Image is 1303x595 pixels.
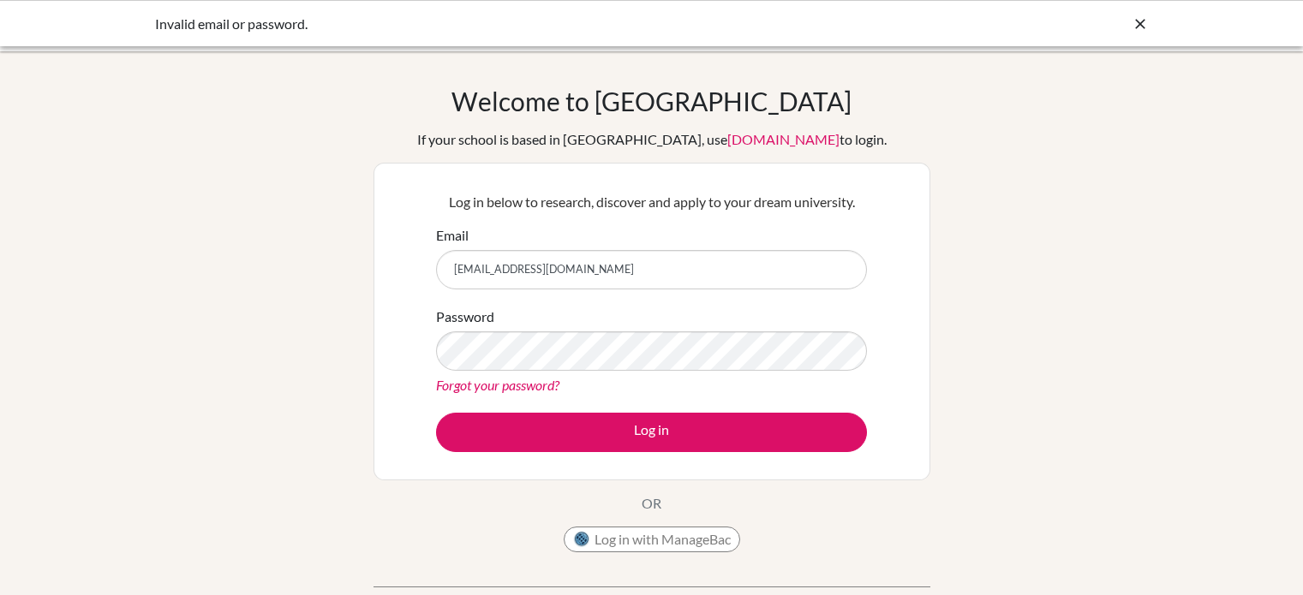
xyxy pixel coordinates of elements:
label: Password [436,306,494,327]
div: Invalid email or password. [155,14,892,34]
button: Log in with ManageBac [564,527,740,552]
button: Log in [436,413,867,452]
a: Forgot your password? [436,377,559,393]
h1: Welcome to [GEOGRAPHIC_DATA] [451,86,852,116]
a: [DOMAIN_NAME] [727,131,840,147]
p: OR [642,493,661,514]
p: Log in below to research, discover and apply to your dream university. [436,192,867,212]
label: Email [436,225,469,246]
div: If your school is based in [GEOGRAPHIC_DATA], use to login. [417,129,887,150]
